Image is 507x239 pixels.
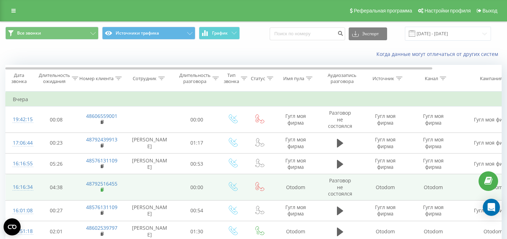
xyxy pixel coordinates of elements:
span: Реферальная программа [354,8,412,14]
a: Когда данные могут отличаться от других систем [376,51,502,57]
a: 48602539797 [86,224,117,231]
td: 05:26 [34,154,79,174]
td: 00:08 [34,106,79,133]
div: Кампания [480,76,502,82]
div: Аудиозапись разговора [325,72,359,84]
a: 48792516455 [86,180,117,187]
button: График [199,27,240,40]
span: Все звонки [17,30,41,36]
td: 00:00 [175,174,219,201]
button: Open CMP widget [4,218,21,235]
td: 00:54 [175,200,219,221]
td: Гугл моя фирма [410,133,458,153]
td: Гугл моя фирма [361,106,410,133]
td: Гугл моя фирма [361,154,410,174]
td: Otodom [361,174,410,201]
td: [PERSON_NAME] [125,200,175,221]
td: Гугл моя фирма [410,154,458,174]
td: Гугл моя фирма [273,154,319,174]
td: 01:17 [175,133,219,153]
td: Гугл моя фирма [410,106,458,133]
button: Экспорт [349,27,387,40]
div: Длительность ожидания [39,72,70,84]
div: 19:42:15 [13,113,27,126]
td: Гугл моя фирма [273,106,319,133]
div: Имя пула [283,76,304,82]
div: Статус [251,76,265,82]
span: Выход [482,8,497,14]
div: Сотрудник [133,76,157,82]
div: Длительность разговора [179,72,211,84]
input: Поиск по номеру [270,27,345,40]
span: Разговор не состоялся [328,109,352,129]
td: 00:00 [175,106,219,133]
div: 16:16:34 [13,180,27,194]
td: 04:38 [34,174,79,201]
div: 16:16:55 [13,157,27,171]
div: Канал [425,76,438,82]
td: 00:23 [34,133,79,153]
td: 00:53 [175,154,219,174]
div: Open Intercom Messenger [483,199,500,216]
td: 00:27 [34,200,79,221]
td: Гугл моя фирма [361,200,410,221]
a: 48792439913 [86,136,117,143]
td: Otodom [273,174,319,201]
span: График [212,31,228,36]
td: Гугл моя фирма [361,133,410,153]
div: 17:06:44 [13,136,27,150]
span: Разговор не состоялся [328,177,352,197]
button: Источники трафика [102,27,195,40]
a: 48576131109 [86,204,117,211]
div: Номер клиента [79,76,113,82]
div: Источник [373,76,394,82]
td: Гугл моя фирма [273,133,319,153]
button: Все звонки [5,27,99,40]
td: [PERSON_NAME] [125,154,175,174]
div: Дата звонка [6,72,32,84]
div: Тип звонка [224,72,239,84]
td: Otodom [410,174,458,201]
a: 48576131109 [86,157,117,164]
span: Настройки профиля [424,8,471,14]
td: Гугл моя фирма [273,200,319,221]
td: [PERSON_NAME] [125,133,175,153]
div: 16:01:08 [13,204,27,218]
a: 48606559001 [86,113,117,119]
div: 15:51:18 [13,224,27,238]
td: Гугл моя фирма [410,200,458,221]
